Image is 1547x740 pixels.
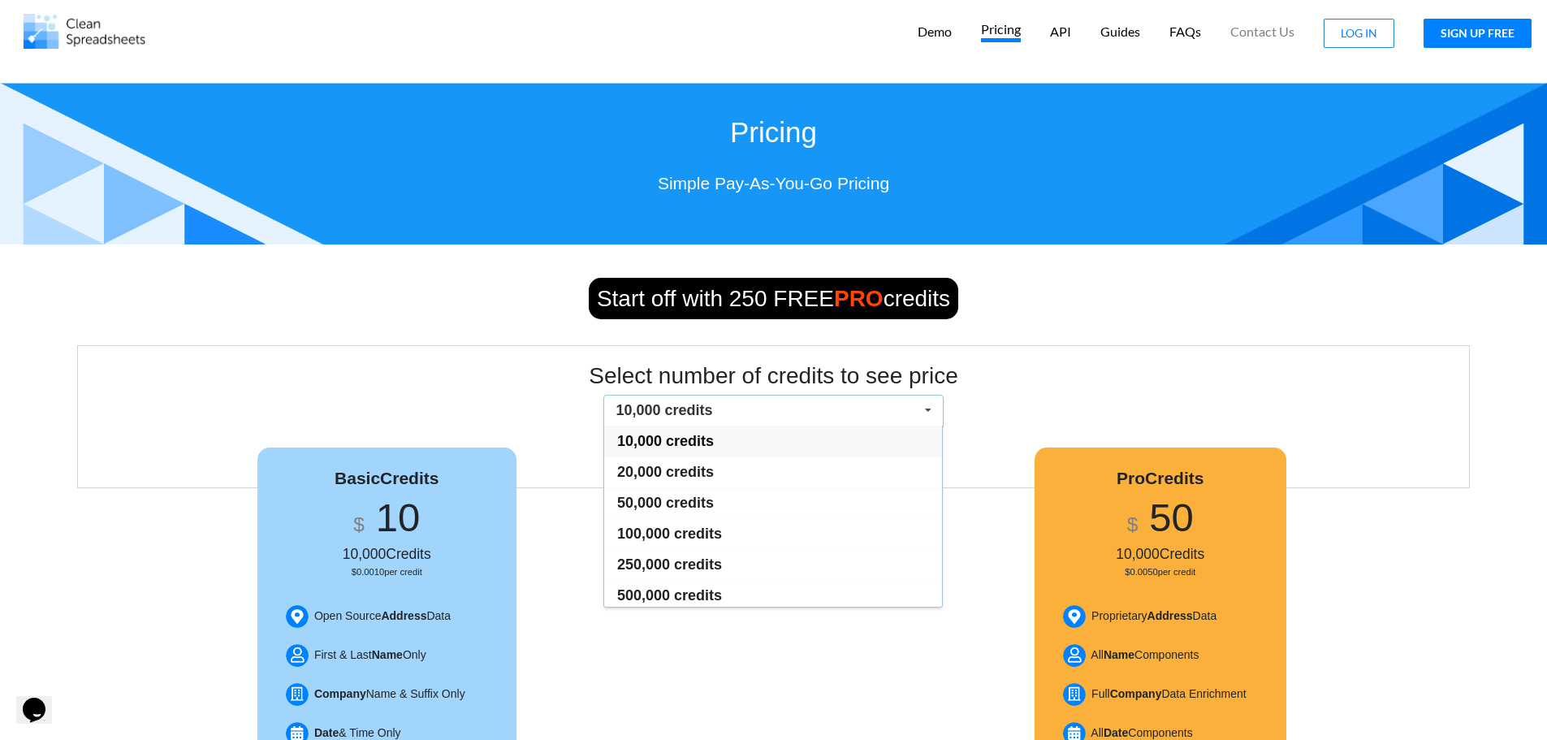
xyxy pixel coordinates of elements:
[352,567,422,577] small: $0.0010 per credit
[1341,26,1377,40] span: LOG IN
[1324,19,1394,48] button: LOG IN
[617,587,722,604] span: 500,000 credits
[1110,687,1162,700] b: Company
[1055,546,1266,563] h5: 10,000 Credits
[286,683,309,706] img: Company.png
[314,726,401,739] span: & Time Only
[617,495,714,511] span: 50,000 credits
[1055,494,1266,542] h1: 50
[1104,648,1134,661] b: Name
[1091,648,1199,661] span: All Components
[617,556,722,573] span: 250,000 credits
[834,286,884,311] b: PRO
[1100,24,1140,41] p: Guides
[314,687,366,700] b: Company
[1125,567,1195,577] small: $0.0050 per credit
[589,278,958,319] span: Start off with 250 FREE credits
[617,433,714,449] span: 10,000 credits
[1091,726,1192,739] span: All Components
[616,402,712,418] span: 10,000 credits
[918,24,952,41] p: Demo
[981,21,1021,42] p: Pricing
[24,14,145,49] img: Logo.png
[278,494,496,542] h1: 10
[1063,644,1086,667] img: Name.png
[286,644,309,667] img: Name.png
[278,468,496,488] h4: Basic Credits
[381,609,426,622] b: Address
[1063,605,1086,628] img: Address.png
[94,362,1453,390] h2: Select number of credits to see price
[353,513,365,535] span: $
[314,609,451,622] span: Open Source Data
[1147,609,1193,622] b: Address
[617,464,714,480] span: 20,000 credits
[16,675,68,724] iframe: chat widget
[1424,19,1532,48] button: SIGN UP FREE
[314,648,426,661] span: First & Last Only
[1230,25,1294,38] span: Contact Us
[314,687,465,700] span: Name & Suffix Only
[617,526,722,542] span: 100,000 credits
[1063,683,1086,706] img: Company.png
[372,648,403,661] b: Name
[286,605,309,628] img: Address.png
[1091,687,1247,700] span: Full Data Enrichment
[314,726,339,739] b: Date
[1091,609,1216,622] span: Proprietary Data
[1050,24,1071,41] p: API
[658,174,889,193] span: Simple Pay-As-You-Go Pricing
[1169,24,1201,41] p: FAQs
[1104,726,1128,739] b: Date
[1055,468,1266,488] h4: Pro Credits
[278,546,496,563] h5: 10,000 Credits
[1127,513,1139,535] span: $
